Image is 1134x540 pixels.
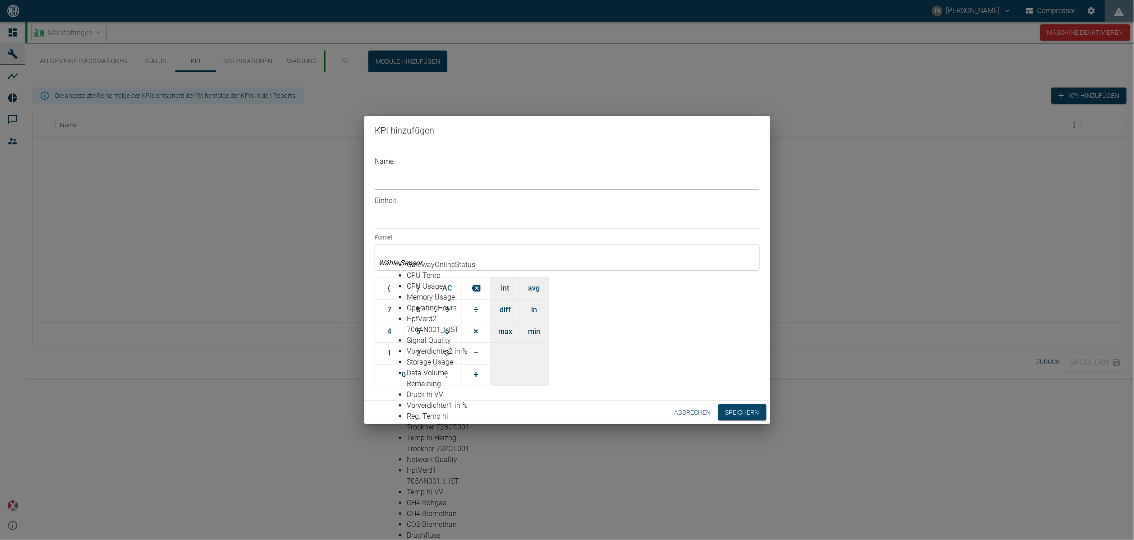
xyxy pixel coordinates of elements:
button: × [462,321,491,342]
li: Vorverdichter2 in % [407,346,473,357]
button: ÷ [462,299,491,321]
li: Vorverdichter1 in % [407,400,473,411]
label: Name [375,156,759,167]
li: Druck hi VV [407,389,473,400]
button: 0 [375,364,433,386]
li: CH4 Biomethan [407,508,473,519]
button: diff [491,299,520,321]
li: HptVerd1 705AN001_I_IST [407,465,473,487]
button: 7 [375,299,404,321]
li: Reg. Temp hi Trockner 728CT001 [407,411,473,433]
li: Temp hi VV [407,487,473,498]
li: Storage Usage [407,357,473,368]
li: CH4 Rohgas [407,498,473,508]
li: Network Quality [407,454,473,465]
li: Signal Quality [407,335,473,346]
div: int [377,247,463,258]
label: Formel [375,234,759,242]
button: Abbrechen [671,404,715,421]
button: 1 [375,342,404,364]
li: CPU Usage [407,281,473,292]
button: max [491,321,520,342]
li: Temp hi Heizng Trockner 732CT001 [407,433,473,454]
li: GatewayOnlineStatus [407,259,473,270]
li: Memory Usage [407,292,473,303]
li: CPU Temp [407,270,473,281]
button: + [462,364,491,386]
button: min [520,321,549,342]
button: int [491,277,520,299]
li: HptVerd2 706AN001_I_IST [407,314,473,335]
button: 4 [375,321,404,342]
button: avg [520,277,549,299]
button: − [462,342,491,364]
button: ( [375,277,404,299]
span: − [473,345,478,361]
li: Data Volume Remaining [407,368,473,389]
h2: KPI hinzufügen [364,116,770,145]
li: OperatingHours [407,303,473,314]
button: Speichern [718,404,767,421]
button: ln [520,299,549,321]
input: Wähle Sensor [377,258,463,268]
span: × [473,323,478,339]
li: CO2 Biomethan [407,519,473,530]
label: Einheit [375,195,759,206]
span: + [473,367,478,383]
span: ÷ [473,302,478,318]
